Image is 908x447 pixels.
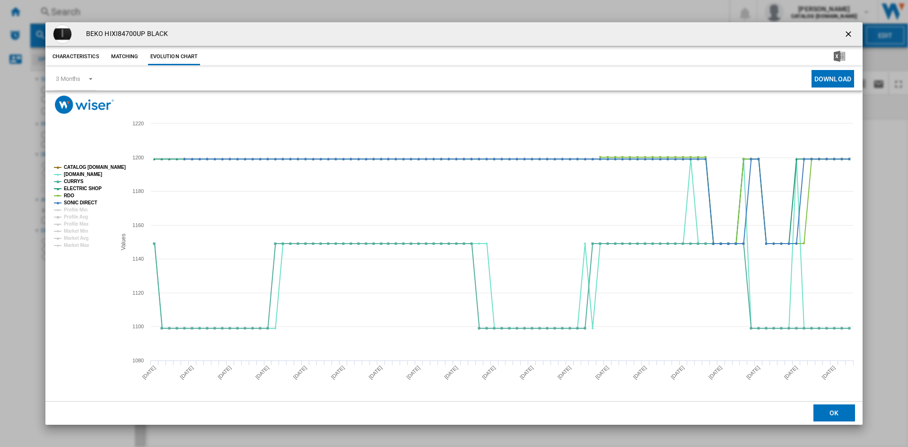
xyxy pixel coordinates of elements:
[64,243,89,248] tspan: Market Max
[104,48,146,65] button: Matching
[481,365,497,380] tspan: [DATE]
[367,365,383,380] tspan: [DATE]
[64,214,88,219] tspan: Profile Avg
[330,365,346,380] tspan: [DATE]
[594,365,610,380] tspan: [DATE]
[813,404,855,421] button: OK
[632,365,647,380] tspan: [DATE]
[292,365,308,380] tspan: [DATE]
[64,179,84,184] tspan: CURRYS
[819,48,860,65] button: Download in Excel
[670,365,685,380] tspan: [DATE]
[132,324,144,329] tspan: 1100
[55,96,114,114] img: logo_wiser_300x94.png
[132,358,144,363] tspan: 1080
[812,70,854,88] button: Download
[707,365,723,380] tspan: [DATE]
[821,365,837,380] tspan: [DATE]
[132,155,144,160] tspan: 1200
[834,51,845,62] img: excel-24x24.png
[132,290,144,296] tspan: 1120
[64,186,102,191] tspan: ELECTRIC SHOP
[141,365,157,380] tspan: [DATE]
[443,365,459,380] tspan: [DATE]
[64,207,87,212] tspan: Profile Min
[148,48,201,65] button: Evolution chart
[132,188,144,194] tspan: 1180
[132,121,144,126] tspan: 1220
[45,22,863,425] md-dialog: Product popup
[745,365,761,380] tspan: [DATE]
[64,165,126,170] tspan: CATALOG [DOMAIN_NAME]
[132,256,144,262] tspan: 1140
[217,365,232,380] tspan: [DATE]
[254,365,270,380] tspan: [DATE]
[783,365,799,380] tspan: [DATE]
[179,365,194,380] tspan: [DATE]
[64,221,89,227] tspan: Profile Max
[132,222,144,228] tspan: 1160
[64,236,88,241] tspan: Market Avg
[120,234,127,250] tspan: Values
[64,193,74,198] tspan: RDO
[405,365,421,380] tspan: [DATE]
[56,75,80,82] div: 3 Months
[64,228,88,234] tspan: Market Min
[519,365,534,380] tspan: [DATE]
[557,365,572,380] tspan: [DATE]
[64,172,102,177] tspan: [DOMAIN_NAME]
[844,29,855,41] ng-md-icon: getI18NText('BUTTONS.CLOSE_DIALOG')
[53,25,72,44] img: 016d25546878dbb783944af61125799dd06e99a0_1.jpg
[64,200,97,205] tspan: SONIC DIRECT
[50,48,102,65] button: Characteristics
[81,29,168,39] h4: BEKO HIXI84700UP BLACK
[840,25,859,44] button: getI18NText('BUTTONS.CLOSE_DIALOG')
